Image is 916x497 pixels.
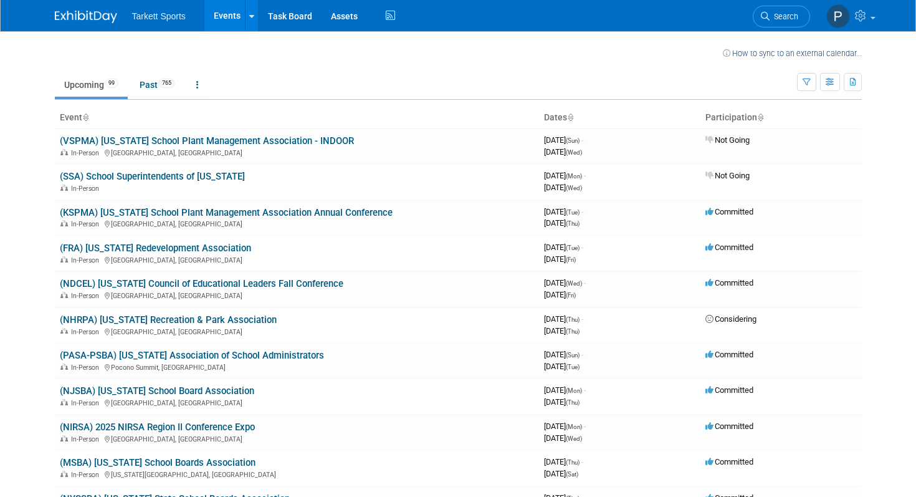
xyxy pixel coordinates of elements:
img: Patrick Zeni [826,4,850,28]
span: In-Person [71,471,103,479]
span: - [581,243,583,252]
span: (Fri) [566,256,576,263]
span: (Tue) [566,364,580,370]
span: [DATE] [544,278,586,287]
div: [GEOGRAPHIC_DATA], [GEOGRAPHIC_DATA] [60,218,534,228]
a: (NJSBA) [US_STATE] School Board Association [60,385,254,397]
th: Participation [700,107,862,128]
span: 765 [158,79,175,88]
span: [DATE] [544,457,583,466]
span: - [581,314,583,324]
span: [DATE] [544,350,583,359]
span: Not Going [705,135,750,145]
span: - [584,171,586,180]
span: [DATE] [544,362,580,371]
span: In-Person [71,256,103,264]
a: Sort by Participation Type [757,112,763,122]
span: (Sat) [566,471,578,478]
span: [DATE] [544,218,580,228]
a: How to sync to an external calendar... [723,49,862,58]
img: In-Person Event [60,399,68,405]
span: Not Going [705,171,750,180]
span: [DATE] [544,422,586,431]
span: (Mon) [566,173,582,180]
span: In-Person [71,149,103,157]
a: (NDCEL) [US_STATE] Council of Educational Leaders Fall Conference [60,278,343,289]
span: Tarkett Sports [132,11,186,21]
img: In-Person Event [60,185,68,191]
span: [DATE] [544,147,582,157]
span: (Sun) [566,352,580,359]
span: (Tue) [566,209,580,216]
span: Committed [705,350,753,359]
span: [DATE] [544,171,586,180]
div: [GEOGRAPHIC_DATA], [GEOGRAPHIC_DATA] [60,290,534,300]
span: In-Person [71,220,103,228]
span: (Thu) [566,316,580,323]
span: [DATE] [544,433,582,443]
img: In-Person Event [60,471,68,477]
img: ExhibitDay [55,11,117,23]
span: Committed [705,207,753,216]
span: (Thu) [566,459,580,466]
span: Search [770,12,798,21]
div: [GEOGRAPHIC_DATA], [GEOGRAPHIC_DATA] [60,326,534,336]
span: (Wed) [566,185,582,191]
span: [DATE] [544,254,576,264]
span: [DATE] [544,314,583,324]
span: (Wed) [566,149,582,156]
span: [DATE] [544,135,583,145]
a: (FRA) [US_STATE] Redevelopment Association [60,243,251,254]
span: In-Person [71,435,103,443]
span: - [581,135,583,145]
span: (Mon) [566,423,582,430]
span: In-Person [71,185,103,193]
img: In-Person Event [60,149,68,155]
span: Committed [705,243,753,252]
div: [GEOGRAPHIC_DATA], [GEOGRAPHIC_DATA] [60,254,534,264]
a: Sort by Event Name [82,112,88,122]
span: (Wed) [566,280,582,287]
span: [DATE] [544,290,576,299]
img: In-Person Event [60,220,68,226]
span: - [581,207,583,216]
span: (Thu) [566,220,580,227]
span: Committed [705,422,753,431]
span: In-Person [71,399,103,407]
span: (Thu) [566,399,580,406]
div: [GEOGRAPHIC_DATA], [GEOGRAPHIC_DATA] [60,397,534,407]
span: In-Person [71,328,103,336]
img: In-Person Event [60,364,68,370]
a: (PASA-PSBA) [US_STATE] Association of School Administrators [60,350,324,361]
div: [US_STATE][GEOGRAPHIC_DATA], [GEOGRAPHIC_DATA] [60,469,534,479]
a: (NIRSA) 2025 NIRSA Region II Conference Expo [60,422,255,433]
span: Committed [705,457,753,466]
span: [DATE] [544,397,580,407]
img: In-Person Event [60,256,68,263]
span: [DATE] [544,385,586,395]
a: (VSPMA) [US_STATE] School Plant Management Association - INDOOR [60,135,354,147]
span: Committed [705,278,753,287]
span: (Wed) [566,435,582,442]
img: In-Person Event [60,292,68,298]
span: [DATE] [544,183,582,192]
span: In-Person [71,292,103,300]
span: Committed [705,385,753,395]
span: (Thu) [566,328,580,335]
span: In-Person [71,364,103,372]
div: [GEOGRAPHIC_DATA], [GEOGRAPHIC_DATA] [60,147,534,157]
a: Upcoming99 [55,73,128,97]
span: - [584,278,586,287]
th: Dates [539,107,700,128]
div: Pocono Summit, [GEOGRAPHIC_DATA] [60,362,534,372]
span: (Tue) [566,244,580,251]
div: [GEOGRAPHIC_DATA], [GEOGRAPHIC_DATA] [60,433,534,443]
span: - [581,457,583,466]
span: [DATE] [544,207,583,216]
img: In-Person Event [60,435,68,442]
a: Sort by Start Date [567,112,573,122]
span: (Fri) [566,292,576,299]
th: Event [55,107,539,128]
img: In-Person Event [60,328,68,334]
a: Past765 [130,73,184,97]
